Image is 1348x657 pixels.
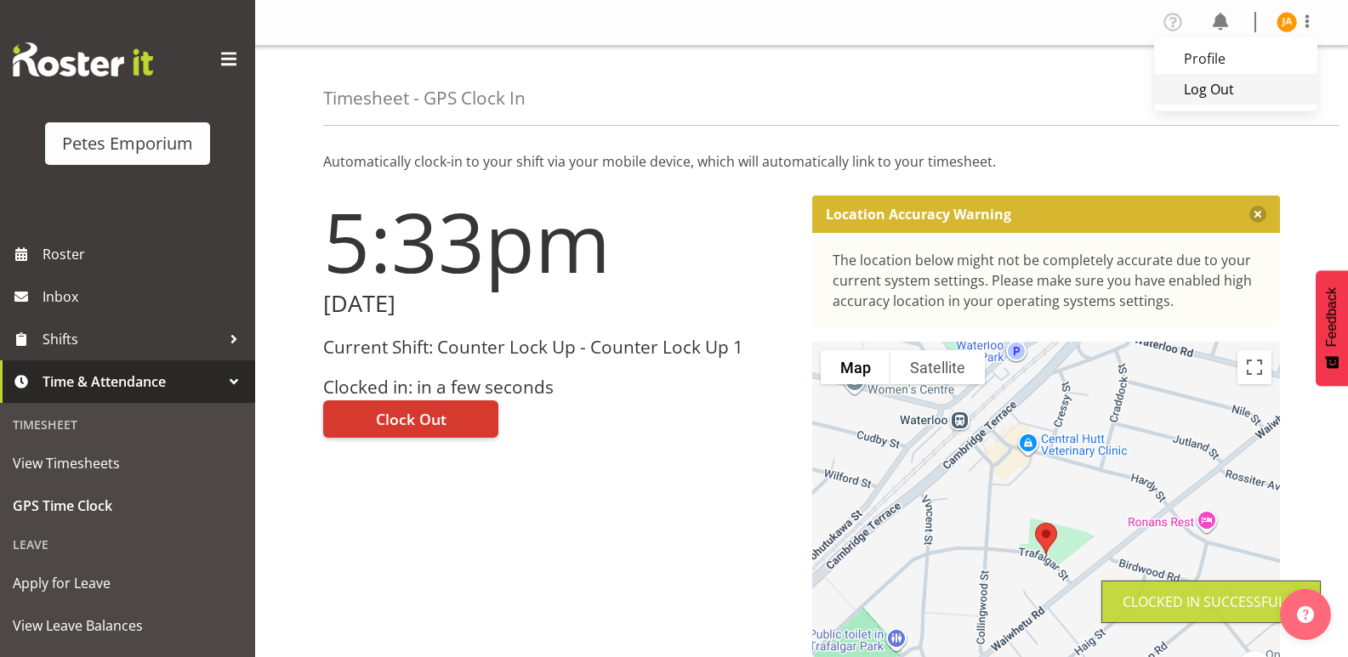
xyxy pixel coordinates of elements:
[323,377,792,397] h3: Clocked in: in a few seconds
[1249,206,1266,223] button: Close message
[376,408,446,430] span: Clock Out
[1297,606,1314,623] img: help-xxl-2.png
[13,493,242,518] span: GPS Time Clock
[13,42,153,76] img: Rosterit website logo
[4,562,251,604] a: Apply for Leave
[43,284,247,309] span: Inbox
[62,131,193,156] div: Petes Emporium
[43,326,221,352] span: Shifts
[4,527,251,562] div: Leave
[890,350,985,384] button: Show satellite imagery
[821,350,890,384] button: Show street map
[323,151,1280,172] p: Automatically clock-in to your shift via your mobile device, which will automatically link to you...
[323,88,526,108] h4: Timesheet - GPS Clock In
[323,337,792,357] h3: Current Shift: Counter Lock Up - Counter Lock Up 1
[1277,12,1297,32] img: jeseryl-armstrong10788.jpg
[13,570,242,596] span: Apply for Leave
[323,291,792,317] h2: [DATE]
[1237,350,1271,384] button: Toggle fullscreen view
[1123,592,1300,612] div: Clocked in Successfully
[4,442,251,484] a: View Timesheets
[323,195,792,287] h1: 5:33pm
[4,484,251,527] a: GPS Time Clock
[1324,287,1339,347] span: Feedback
[13,450,242,476] span: View Timesheets
[4,604,251,647] a: View Leave Balances
[1316,270,1348,386] button: Feedback - Show survey
[323,400,498,438] button: Clock Out
[43,369,221,394] span: Time & Attendance
[1154,74,1317,105] a: Log Out
[833,250,1260,311] div: The location below might not be completely accurate due to your current system settings. Please m...
[826,206,1011,223] p: Location Accuracy Warning
[1154,43,1317,74] a: Profile
[4,407,251,442] div: Timesheet
[13,613,242,638] span: View Leave Balances
[43,241,247,267] span: Roster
